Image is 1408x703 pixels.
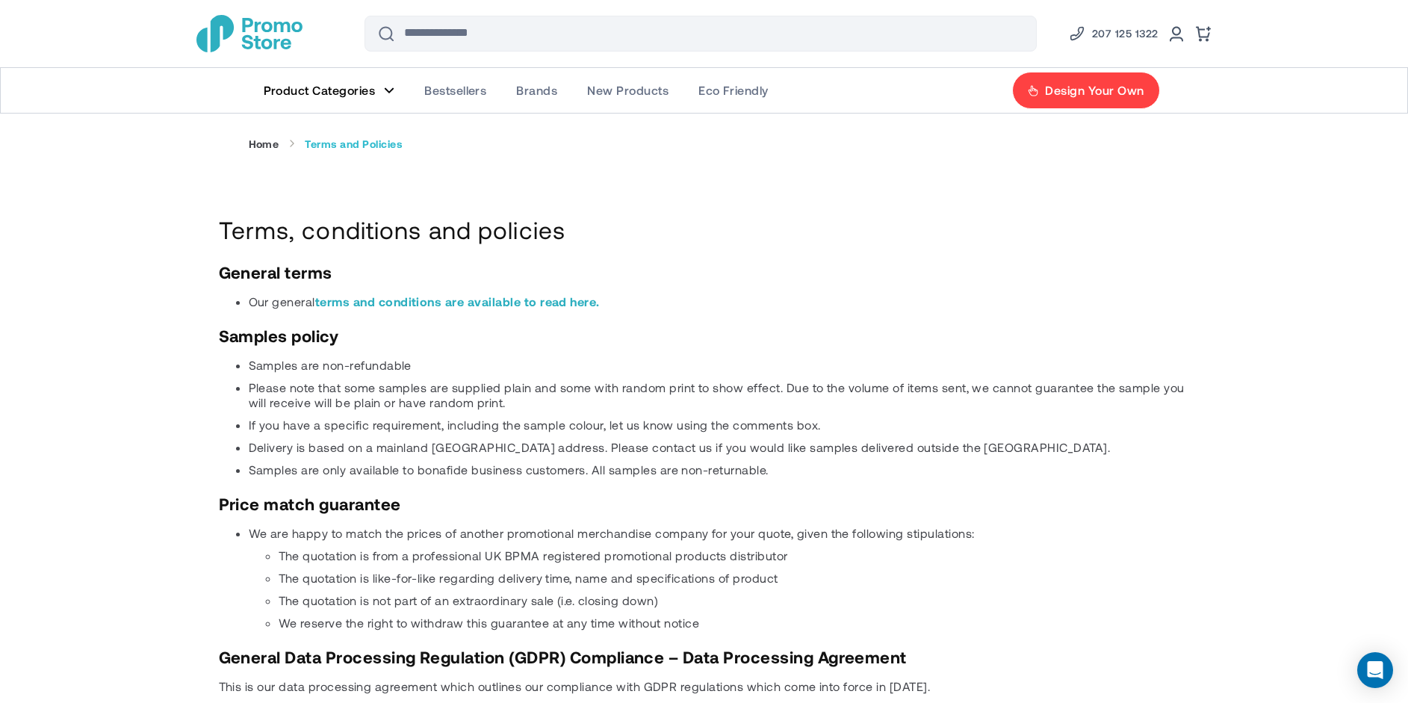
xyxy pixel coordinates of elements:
li: If you have a specific requirement, including the sample colour, let us know using the comments box. [249,418,1190,433]
li: The quotation is from a professional UK BPMA registered promotional products distributor [279,548,1190,563]
img: Promotional Merchandise [196,15,303,52]
li: We are happy to match the prices of another promotional merchandise company for your quote, given... [249,526,1190,541]
h2: General terms [219,264,1190,279]
span: Product Categories [264,83,376,98]
p: This is our data processing agreement which outlines our compliance with GDPR regulations which c... [219,679,1190,694]
div: Open Intercom Messenger [1357,652,1393,688]
strong: General Data Processing Regulation (GDPR) Compliance – Data Processing Agreement [219,647,907,666]
li: Samples are only available to bonafide business customers. All samples are non-returnable. [249,462,1190,477]
li: Delivery is based on a mainland [GEOGRAPHIC_DATA] address. Please contact us if you would like sa... [249,440,1190,455]
span: Brands [516,83,557,98]
h2: Price match guarantee [219,496,1190,511]
span: 207 125 1322 [1092,25,1159,43]
span: Bestsellers [424,83,486,98]
h1: Terms, conditions and policies [219,214,1190,246]
h2: Samples policy [219,328,1190,343]
li: The quotation is like-for-like regarding delivery time, name and specifications of product [279,571,1190,586]
a: terms and conditions are available to read here. [315,294,600,309]
li: We reserve the right to withdraw this guarantee at any time without notice [279,616,1190,631]
li: Please note that some samples are supplied plain and some with random print to show effect. Due t... [249,380,1190,410]
a: Home [249,137,279,151]
li: Samples are non-refundable [249,358,1190,373]
li: Our general [249,294,1190,309]
li: The quotation is not part of an extraordinary sale (i.e. closing down) [279,593,1190,608]
a: Phone [1068,25,1159,43]
span: Design Your Own [1045,83,1144,98]
span: Eco Friendly [698,83,769,98]
span: New Products [587,83,669,98]
a: store logo [196,15,303,52]
strong: Terms and Policies [305,137,403,151]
